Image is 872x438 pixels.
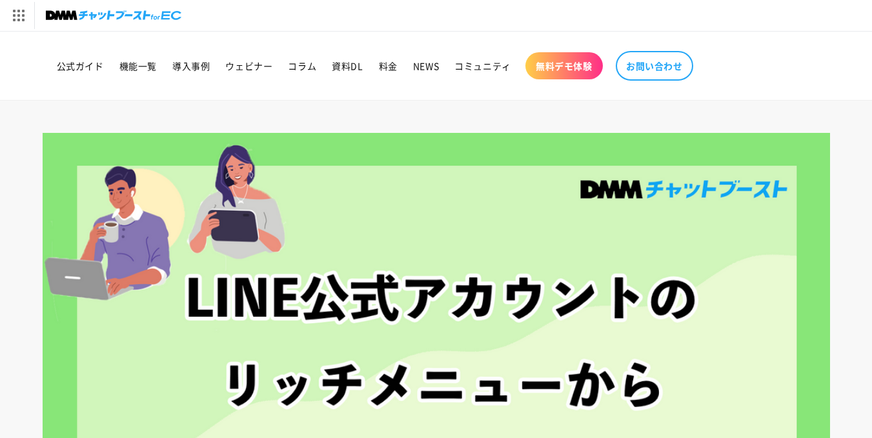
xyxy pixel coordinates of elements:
[536,60,593,72] span: 無料デモ体験
[112,52,165,79] a: 機能一覧
[616,51,693,81] a: お問い合わせ
[371,52,405,79] a: 料金
[324,52,370,79] a: 資料DL
[405,52,447,79] a: NEWS
[413,60,439,72] span: NEWS
[525,52,603,79] a: 無料デモ体験
[165,52,218,79] a: 導入事例
[225,60,272,72] span: ウェビナー
[288,60,316,72] span: コラム
[447,52,519,79] a: コミュニティ
[46,6,181,25] img: チャットブーストforEC
[454,60,511,72] span: コミュニティ
[332,60,363,72] span: 資料DL
[379,60,398,72] span: 料金
[57,60,104,72] span: 公式ガイド
[2,2,34,29] img: サービス
[119,60,157,72] span: 機能一覧
[626,60,683,72] span: お問い合わせ
[172,60,210,72] span: 導入事例
[218,52,280,79] a: ウェビナー
[49,52,112,79] a: 公式ガイド
[280,52,324,79] a: コラム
